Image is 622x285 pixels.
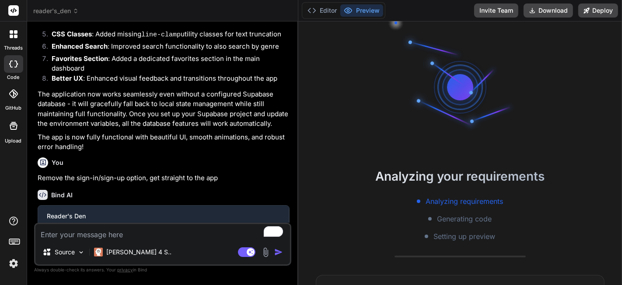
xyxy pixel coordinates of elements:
h6: Bind AI [51,191,73,199]
span: reader's_den [33,7,79,15]
h6: You [52,158,63,167]
span: Analyzing requirements [426,196,503,207]
img: icon [274,248,283,256]
button: Reader's DenClick to open Workbench [38,206,289,235]
label: GitHub [5,104,21,112]
button: Preview [340,4,383,17]
li: : Added missing utility classes for text truncation [45,29,290,42]
span: Generating code [437,214,492,224]
h2: Analyzing your requirements [298,167,622,185]
img: attachment [261,247,271,257]
p: The application now works seamlessly even without a configured Supabase database - it will gracef... [38,89,290,129]
button: Editor [304,4,340,17]
strong: Enhanced Search [52,42,108,50]
span: privacy [117,267,133,272]
img: settings [6,256,21,271]
button: Invite Team [474,4,518,18]
label: threads [4,44,23,52]
p: [PERSON_NAME] 4 S.. [106,248,171,256]
p: Always double-check its answers. Your in Bind [34,266,291,274]
button: Download [524,4,573,18]
span: Setting up preview [433,231,495,242]
strong: CSS Classes [52,30,92,38]
button: Deploy [578,4,618,18]
strong: Favorites Section [52,54,108,63]
img: Pick Models [77,249,85,256]
code: line-clamp [141,31,181,39]
strong: Better UX [52,74,83,82]
div: Click to open Workbench [47,221,280,228]
p: The app is now fully functional with beautiful UI, smooth animations, and robust error handling! [38,132,290,152]
label: Upload [5,137,22,145]
img: Claude 4 Sonnet [94,248,103,256]
li: : Added a dedicated favorites section in the main dashboard [45,54,290,74]
label: code [7,74,20,81]
textarea: To enrich screen reader interactions, please activate Accessibility in Grammarly extension settings [35,224,290,240]
p: Source [55,248,75,256]
div: Reader's Den [47,212,280,221]
li: : Improved search functionality to also search by genre [45,42,290,54]
p: Remove the sign-in/sign-up option, get straight to the app [38,173,290,183]
li: : Enhanced visual feedback and transitions throughout the app [45,74,290,86]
